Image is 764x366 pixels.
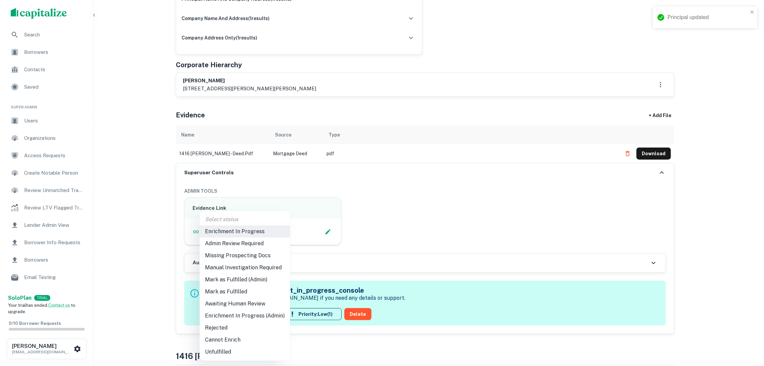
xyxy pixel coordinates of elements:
[200,298,290,310] li: Awaiting Human Review
[731,312,764,345] iframe: Chat Widget
[200,238,290,250] li: Admin Review Required
[200,225,290,238] li: Enrichment In Progress
[200,262,290,274] li: Manual Investigation Required
[200,286,290,298] li: Mark as Fulfilled
[668,13,748,21] div: Principal updated
[200,346,290,358] li: Unfulfilled
[200,334,290,346] li: Cannot Enrich
[200,310,290,322] li: Enrichment In Progress (Admin)
[200,274,290,286] li: Mark as Fulfilled (Admin)
[200,250,290,262] li: Missing Prospecting Docs
[750,9,755,16] button: close
[200,322,290,334] li: Rejected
